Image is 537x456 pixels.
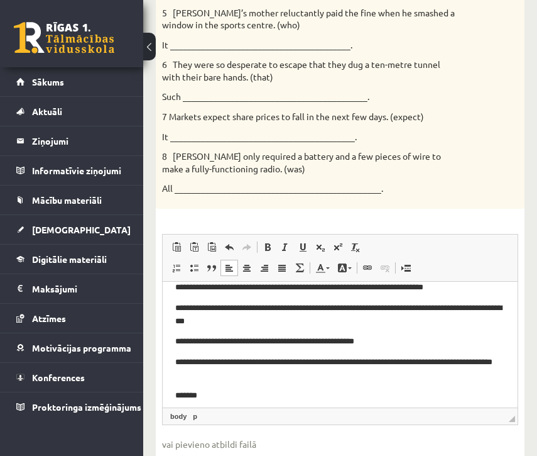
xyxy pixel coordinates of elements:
a: Underline (⌘+U) [294,239,312,255]
a: Insert/Remove Bulleted List [185,260,203,276]
a: Bold (⌘+B) [259,239,276,255]
a: Text Colour [312,260,334,276]
p: 8 [PERSON_NAME] only required a battery and a few pieces of wire to make a fully-functioning radi... [162,150,455,175]
p: It __________________________________________. [162,131,455,143]
a: Paste from Word [203,239,220,255]
a: Informatīvie ziņojumi [16,156,127,185]
a: Digitālie materiāli [16,245,127,274]
a: Subscript [312,239,329,255]
a: Paste (⌘+V) [168,239,185,255]
a: Italic (⌘+I) [276,239,294,255]
span: Proktoringa izmēģinājums [32,401,141,413]
span: Mācību materiāli [32,194,102,206]
a: Math [291,260,308,276]
a: Align Right [256,260,273,276]
a: Block Quote [203,260,220,276]
a: Aktuāli [16,97,127,126]
p: 7 Markets expect share prices to fall in the next few days. (expect) [162,111,455,123]
a: Insert Page Break for Printing [397,260,415,276]
legend: Informatīvie ziņojumi [32,156,127,185]
iframe: Rich Text Editor, wiswyg-editor-user-answer-47024867009800 [163,282,518,408]
a: Ziņojumi [16,126,127,155]
span: vai pievieno atbildi failā [162,438,518,451]
legend: Maksājumi [32,274,127,303]
p: 5 [PERSON_NAME]’s mother reluctantly paid the fine when he smashed a window in the sports centre.... [162,7,455,31]
a: Centre [238,260,256,276]
span: Atzīmes [32,313,66,324]
a: Align Left [220,260,238,276]
a: Superscript [329,239,347,255]
a: [DEMOGRAPHIC_DATA] [16,215,127,244]
a: Link (⌘+K) [359,260,376,276]
a: Mācību materiāli [16,186,127,214]
a: Proktoringa izmēģinājums [16,392,127,421]
p: 6 They were so desperate to escape that they dug a ten-metre tunnel with their bare hands. (that) [162,58,455,83]
span: Aktuāli [32,106,62,117]
a: Undo (⌘+Z) [220,239,238,255]
a: Remove Format [347,239,364,255]
a: Atzīmes [16,304,127,333]
a: Rīgas 1. Tālmācības vidusskola [14,22,114,53]
legend: Ziņojumi [32,126,127,155]
a: Insert/Remove Numbered List [168,260,185,276]
a: Unlink [376,260,394,276]
a: body element [168,411,189,422]
span: Digitālie materiāli [32,253,107,265]
a: p element [190,411,200,422]
span: Motivācijas programma [32,342,131,353]
a: Justify [273,260,291,276]
span: Drag to resize [509,416,515,422]
span: [DEMOGRAPHIC_DATA] [32,224,131,235]
a: Redo (⌘+Y) [238,239,256,255]
a: Konferences [16,363,127,392]
p: It _________________________________________. [162,39,455,52]
a: Sākums [16,67,127,96]
a: Paste as plain text (⌘+⌥+⇧+V) [185,239,203,255]
a: Maksājumi [16,274,127,303]
span: Konferences [32,372,85,383]
a: Background Colour [334,260,355,276]
p: All _______________________________________________. [162,182,455,195]
span: Sākums [32,76,64,87]
a: Motivācijas programma [16,333,127,362]
p: Such __________________________________________. [162,91,455,103]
